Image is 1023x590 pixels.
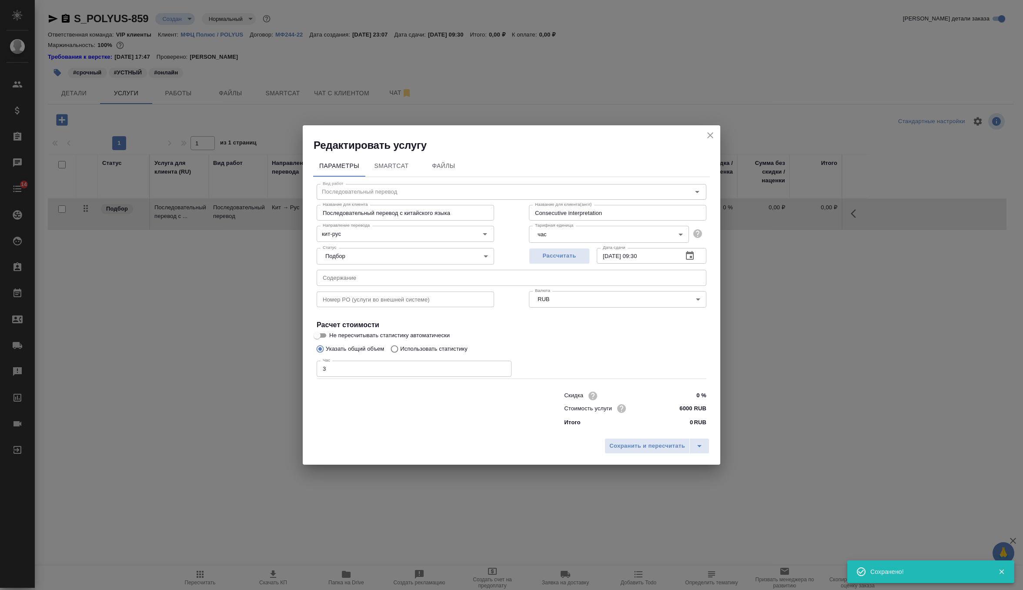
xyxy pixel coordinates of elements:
[326,345,384,353] p: Указать общий объем
[318,161,360,171] span: Параметры
[400,345,468,353] p: Использовать статистику
[704,129,717,142] button: close
[564,404,612,413] p: Стоимость услуги
[479,228,491,240] button: Open
[605,438,690,454] button: Сохранить и пересчитать
[609,441,685,451] span: Сохранить и пересчитать
[690,418,693,427] p: 0
[314,138,720,152] h2: Редактировать услугу
[534,251,585,261] span: Рассчитать
[529,291,706,308] div: RUB
[423,161,465,171] span: Файлы
[329,331,450,340] span: Не пересчитывать статистику автоматически
[694,418,706,427] p: RUB
[564,391,583,400] p: Скидка
[529,248,590,264] button: Рассчитать
[371,161,412,171] span: SmartCat
[317,320,706,330] h4: Расчет стоимости
[993,568,1010,576] button: Закрыть
[535,231,549,238] button: час
[674,389,706,402] input: ✎ Введи что-нибудь
[323,252,348,260] button: Подбор
[870,567,985,576] div: Сохранено!
[317,248,494,265] div: Подбор
[529,226,689,242] div: час
[674,402,706,415] input: ✎ Введи что-нибудь
[564,418,580,427] p: Итого
[535,295,552,303] button: RUB
[605,438,709,454] div: split button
